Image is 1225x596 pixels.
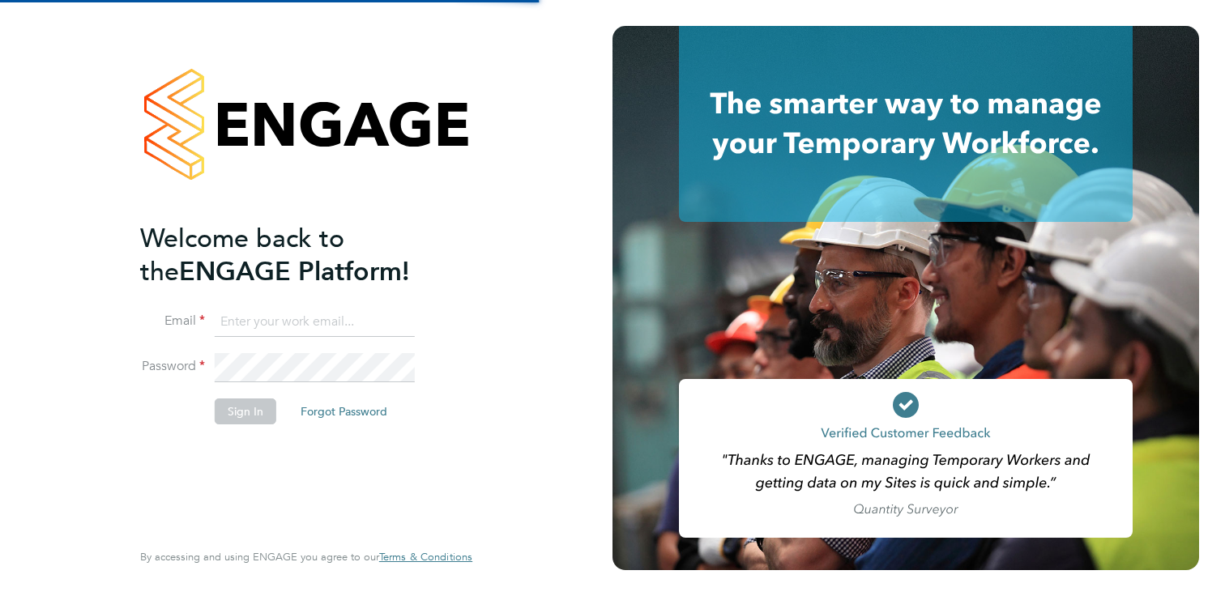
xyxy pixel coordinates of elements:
input: Enter your work email... [215,308,415,337]
span: Terms & Conditions [379,550,472,564]
h2: ENGAGE Platform! [140,222,456,288]
span: Welcome back to the [140,223,344,287]
button: Forgot Password [288,398,400,424]
a: Terms & Conditions [379,551,472,564]
label: Email [140,313,205,330]
span: By accessing and using ENGAGE you agree to our [140,550,472,564]
button: Sign In [215,398,276,424]
label: Password [140,358,205,375]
